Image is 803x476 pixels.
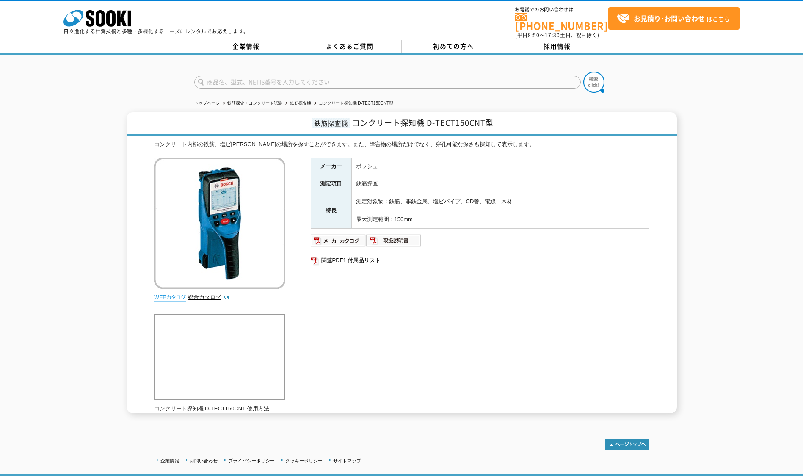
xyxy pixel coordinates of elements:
[515,7,608,12] span: お電話でのお問い合わせは
[154,293,186,302] img: webカタログ
[515,13,608,30] a: [PHONE_NUMBER]
[351,158,649,175] td: ボッシュ
[351,193,649,228] td: 測定対象物：鉄筋、非鉄金属、塩ビパイプ、CD管、電線、木材 最大測定範囲：150mm
[634,13,705,23] strong: お見積り･お問い合わせ
[311,175,351,193] th: 測定項目
[188,294,229,300] a: 総合カタログ
[617,12,730,25] span: はこちら
[154,404,285,413] p: コンクリート探知機 D-TECT150CNT 使用方法
[528,31,540,39] span: 8:50
[311,239,366,246] a: メーカーカタログ
[583,72,604,93] img: btn_search.png
[63,29,249,34] p: 日々進化する計測技術と多種・多様化するニーズにレンタルでお応えします。
[227,101,282,105] a: 鉄筋探査・コンクリート試験
[515,31,599,39] span: (平日 ～ 土日、祝日除く)
[605,439,649,450] img: トップページへ
[311,255,649,266] a: 関連PDF1 付属品リスト
[505,40,609,53] a: 採用情報
[290,101,311,105] a: 鉄筋探査機
[285,458,323,463] a: クッキーポリシー
[366,239,422,246] a: 取扱説明書
[154,158,285,289] img: コンクリート探知機 D-TECT150CNT型
[351,175,649,193] td: 鉄筋探査
[312,99,394,108] li: コンクリート探知機 D-TECT150CNT型
[228,458,275,463] a: プライバシーポリシー
[311,158,351,175] th: メーカー
[154,140,649,149] div: コンクリート内部の鉄筋、塩ビ[PERSON_NAME]の場所を探すことができます。また、障害物の場所だけでなく、穿孔可能な深さも探知して表示します。
[160,458,179,463] a: 企業情報
[352,117,494,128] span: コンクリート探知機 D-TECT150CNT型
[194,40,298,53] a: 企業情報
[608,7,740,30] a: お見積り･お問い合わせはこちら
[312,118,350,128] span: 鉄筋探査機
[366,234,422,247] img: 取扱説明書
[298,40,402,53] a: よくあるご質問
[190,458,218,463] a: お問い合わせ
[402,40,505,53] a: 初めての方へ
[433,42,474,51] span: 初めての方へ
[333,458,361,463] a: サイトマップ
[311,234,366,247] img: メーカーカタログ
[194,76,581,89] input: 商品名、型式、NETIS番号を入力してください
[311,193,351,228] th: 特長
[545,31,560,39] span: 17:30
[194,101,220,105] a: トップページ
